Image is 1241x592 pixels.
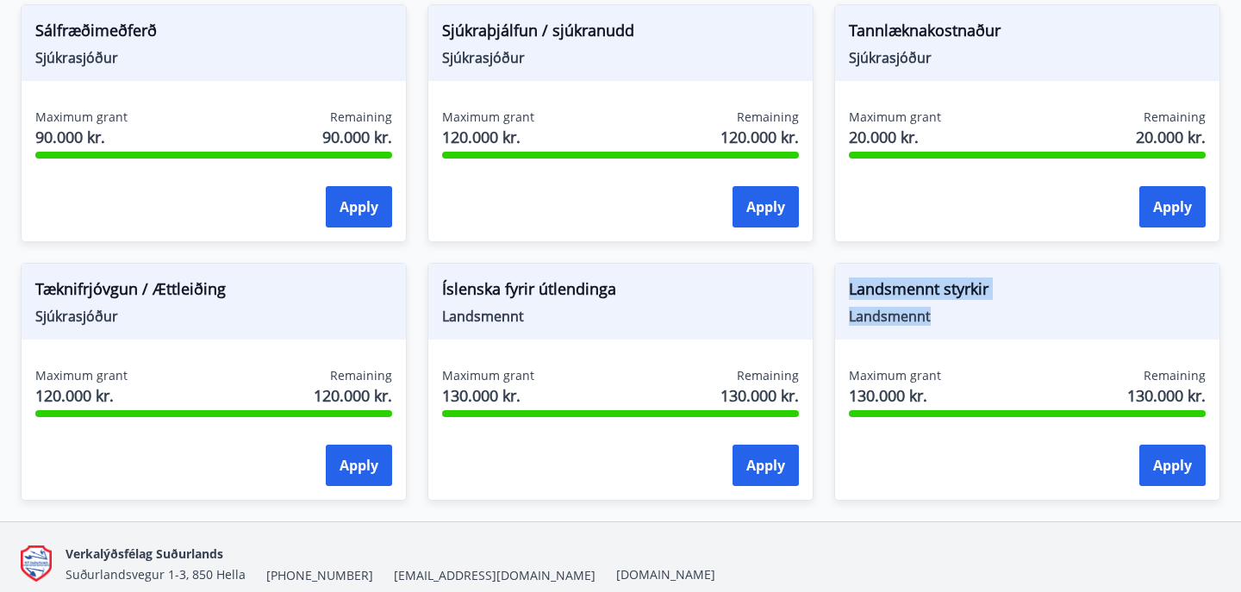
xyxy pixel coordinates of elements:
[314,384,392,407] span: 120.000 kr.
[322,126,392,148] span: 90.000 kr.
[849,367,941,384] span: Maximum grant
[737,109,799,126] span: Remaining
[442,109,534,126] span: Maximum grant
[35,19,392,48] span: Sálfræðimeðferð
[35,307,392,326] span: Sjúkrasjóður
[266,567,373,584] span: [PHONE_NUMBER]
[849,277,1206,307] span: Landsmennt styrkir
[616,566,715,583] a: [DOMAIN_NAME]
[1144,367,1206,384] span: Remaining
[330,367,392,384] span: Remaining
[330,109,392,126] span: Remaining
[35,367,128,384] span: Maximum grant
[1139,186,1206,227] button: Apply
[849,307,1206,326] span: Landsmennt
[442,367,534,384] span: Maximum grant
[1127,384,1206,407] span: 130.000 kr.
[733,445,799,486] button: Apply
[35,384,128,407] span: 120.000 kr.
[442,19,799,48] span: Sjúkraþjálfun / sjúkranudd
[849,19,1206,48] span: Tannlæknakostnaður
[1144,109,1206,126] span: Remaining
[65,545,223,562] span: Verkalýðsfélag Suðurlands
[35,126,128,148] span: 90.000 kr.
[35,48,392,67] span: Sjúkrasjóður
[1139,445,1206,486] button: Apply
[442,126,534,148] span: 120.000 kr.
[65,566,246,583] span: Suðurlandsvegur 1-3, 850 Hella
[35,277,392,307] span: Tæknifrjóvgun / Ættleiðing
[442,384,534,407] span: 130.000 kr.
[720,384,799,407] span: 130.000 kr.
[849,384,941,407] span: 130.000 kr.
[394,567,596,584] span: [EMAIL_ADDRESS][DOMAIN_NAME]
[720,126,799,148] span: 120.000 kr.
[849,126,941,148] span: 20.000 kr.
[326,445,392,486] button: Apply
[442,277,799,307] span: Íslenska fyrir útlendinga
[1136,126,1206,148] span: 20.000 kr.
[326,186,392,227] button: Apply
[442,307,799,326] span: Landsmennt
[733,186,799,227] button: Apply
[35,109,128,126] span: Maximum grant
[849,48,1206,67] span: Sjúkrasjóður
[849,109,941,126] span: Maximum grant
[442,48,799,67] span: Sjúkrasjóður
[737,367,799,384] span: Remaining
[21,545,52,583] img: Q9do5ZaFAFhn9lajViqaa6OIrJ2A2A46lF7VsacK.png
